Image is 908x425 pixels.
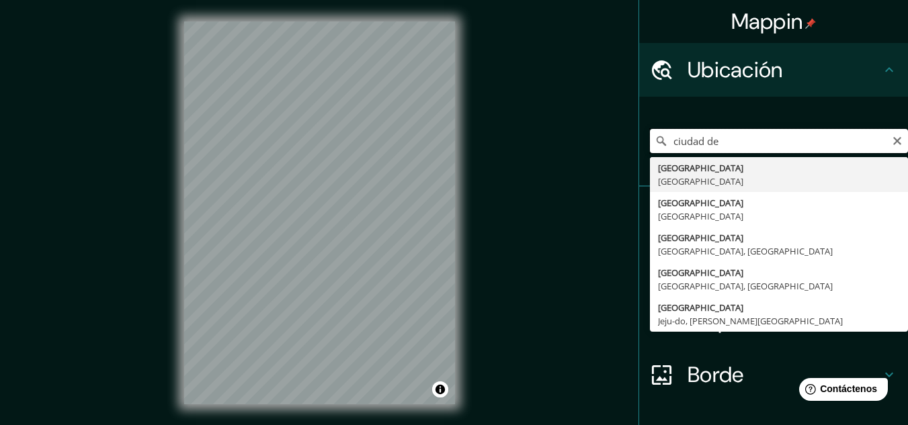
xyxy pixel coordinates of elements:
[184,21,455,404] canvas: Mapa
[658,280,833,292] font: [GEOGRAPHIC_DATA], [GEOGRAPHIC_DATA]
[731,7,803,36] font: Mappin
[639,348,908,402] div: Borde
[688,361,744,389] font: Borde
[639,43,908,97] div: Ubicación
[658,267,743,279] font: [GEOGRAPHIC_DATA]
[688,56,783,84] font: Ubicación
[639,240,908,294] div: Estilo
[650,129,908,153] input: Elige tu ciudad o zona
[658,162,743,174] font: [GEOGRAPHIC_DATA]
[658,197,743,209] font: [GEOGRAPHIC_DATA]
[639,294,908,348] div: Disposición
[658,175,743,187] font: [GEOGRAPHIC_DATA]
[639,187,908,240] div: Patas
[892,134,903,146] button: Claro
[658,210,743,222] font: [GEOGRAPHIC_DATA]
[805,18,816,29] img: pin-icon.png
[432,381,448,397] button: Activar o desactivar atribución
[658,232,743,244] font: [GEOGRAPHIC_DATA]
[788,373,893,410] iframe: Lanzador de widgets de ayuda
[658,301,743,314] font: [GEOGRAPHIC_DATA]
[658,245,833,257] font: [GEOGRAPHIC_DATA], [GEOGRAPHIC_DATA]
[658,315,843,327] font: Jeju-do, [PERSON_NAME][GEOGRAPHIC_DATA]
